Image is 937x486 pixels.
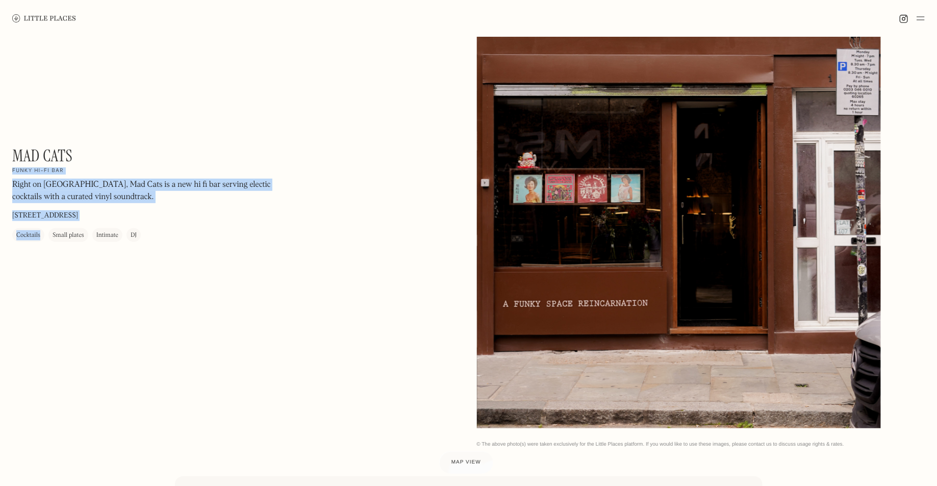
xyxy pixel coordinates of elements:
p: [STREET_ADDRESS] [12,210,78,221]
h1: Mad Cats [12,146,72,165]
div: Cocktails [16,230,40,240]
p: Right on [GEOGRAPHIC_DATA], Mad Cats is a new hi fi bar serving electic cocktails with a curated ... [12,179,288,203]
div: Intimate [96,230,118,240]
a: Map view [439,451,493,474]
h2: Funky hi-fi bar [12,167,64,175]
div: © The above photo(s) were taken exclusively for the Little Places platform. If you would like to ... [477,441,925,448]
div: Small plates [53,230,84,240]
span: Map view [451,459,481,465]
div: DJ [131,230,137,240]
